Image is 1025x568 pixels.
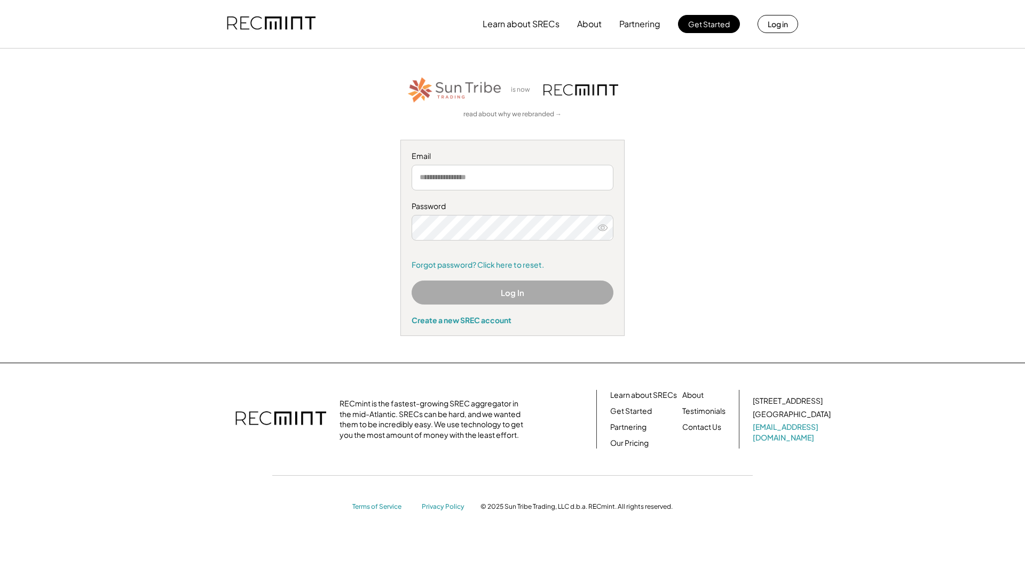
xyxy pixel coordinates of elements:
[412,151,613,162] div: Email
[682,406,726,417] a: Testimonials
[682,422,721,433] a: Contact Us
[412,201,613,212] div: Password
[543,84,618,95] img: recmint-logotype%403x.png
[422,502,470,511] a: Privacy Policy
[227,6,316,42] img: recmint-logotype%403x.png
[758,15,798,33] button: Log in
[412,281,613,305] button: Log In
[753,396,823,406] div: [STREET_ADDRESS]
[483,13,559,35] button: Learn about SRECs
[577,13,602,35] button: About
[412,260,613,270] a: Forgot password? Click here to reset.
[610,406,652,417] a: Get Started
[682,390,704,401] a: About
[753,409,831,420] div: [GEOGRAPHIC_DATA]
[610,422,646,433] a: Partnering
[340,398,529,440] div: RECmint is the fastest-growing SREC aggregator in the mid-Atlantic. SRECs can be hard, and we wan...
[235,401,326,438] img: recmint-logotype%403x.png
[407,75,503,105] img: STT_Horizontal_Logo%2B-%2BColor.png
[610,438,649,449] a: Our Pricing
[463,110,562,119] a: read about why we rebranded →
[678,15,740,33] button: Get Started
[352,502,411,511] a: Terms of Service
[610,390,677,401] a: Learn about SRECs
[480,502,673,511] div: © 2025 Sun Tribe Trading, LLC d.b.a. RECmint. All rights reserved.
[753,422,833,443] a: [EMAIL_ADDRESS][DOMAIN_NAME]
[412,315,613,325] div: Create a new SREC account
[508,85,538,94] div: is now
[619,13,660,35] button: Partnering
